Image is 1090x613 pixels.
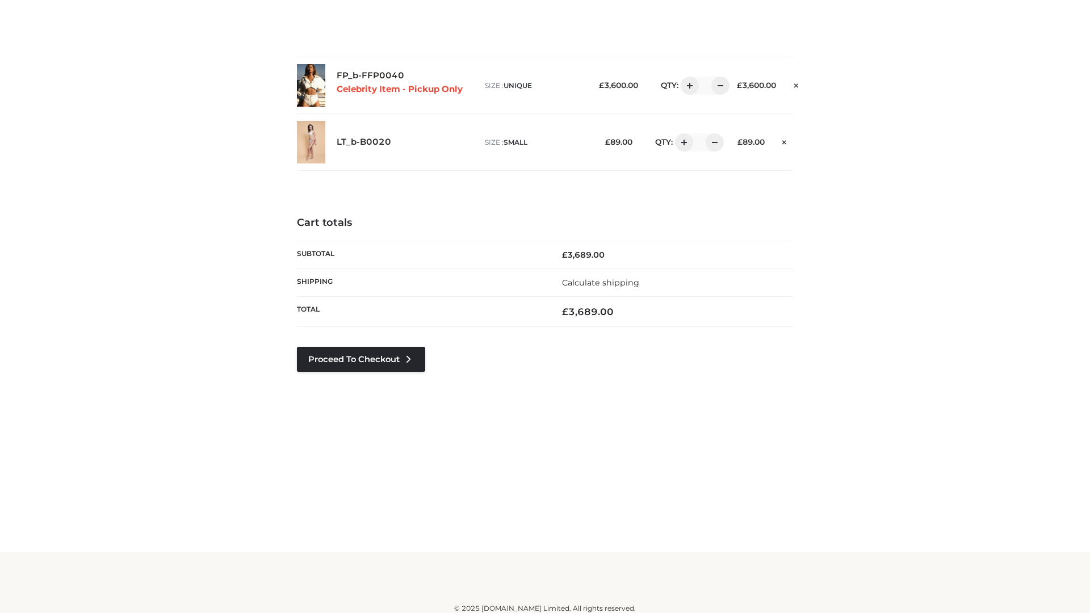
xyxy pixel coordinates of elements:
[337,137,391,148] a: LT_b-B0020
[737,137,743,146] span: £
[297,268,545,296] th: Shipping
[562,306,614,317] bdi: 3,689.00
[297,347,425,372] a: Proceed to Checkout
[605,137,610,146] span: £
[562,278,639,288] a: Calculate shipping
[599,81,638,90] bdi: 3,600.00
[337,70,404,81] a: FP_b-FFP0040
[485,81,588,91] p: size :
[485,137,588,148] p: size :
[504,81,532,90] span: UNIQUE
[562,250,605,260] bdi: 3,689.00
[504,138,527,146] span: SMALL
[787,77,804,91] a: Remove this item
[737,81,776,90] bdi: 3,600.00
[297,217,793,229] h4: Cart totals
[644,133,720,152] div: QTY:
[297,297,545,327] th: Total
[737,81,742,90] span: £
[605,137,632,146] bdi: 89.00
[297,241,545,268] th: Subtotal
[562,306,568,317] span: £
[337,84,473,95] p: Celebrity Item - Pickup Only
[649,77,726,95] div: QTY:
[599,81,604,90] span: £
[737,137,765,146] bdi: 89.00
[562,250,567,260] span: £
[776,133,793,148] a: Remove this item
